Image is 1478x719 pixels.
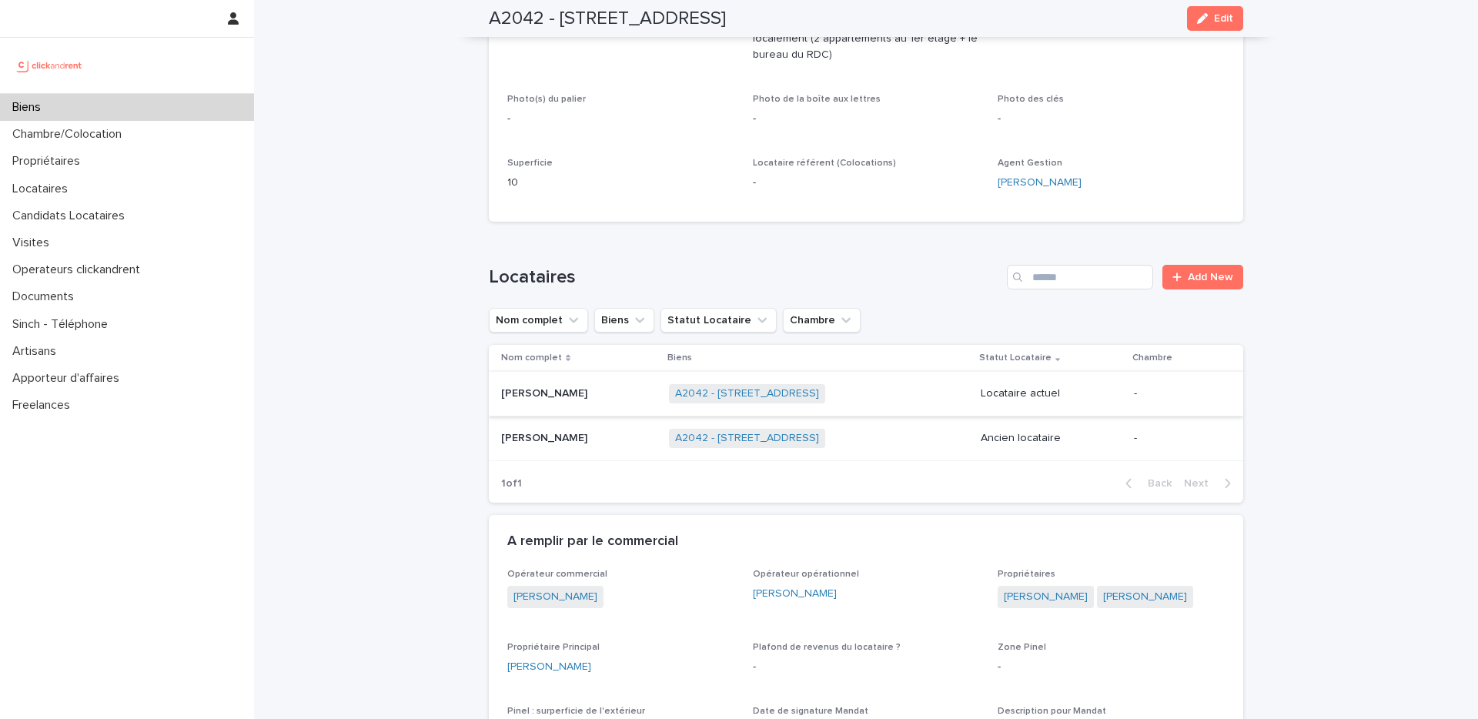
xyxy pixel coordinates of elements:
span: Date de signature Mandat [753,707,868,716]
p: Apporteur d'affaires [6,371,132,386]
p: Propriétaires [6,154,92,169]
button: Statut Locataire [660,308,777,333]
p: Freelances [6,398,82,413]
button: Biens [594,308,654,333]
button: Back [1113,477,1178,490]
p: Biens [667,349,692,366]
p: Chambre [1132,349,1172,366]
span: Opérateur commercial [507,570,607,579]
p: Biens [6,100,53,115]
button: Nom complet [489,308,588,333]
p: Documents [6,289,86,304]
tr: [PERSON_NAME][PERSON_NAME] A2042 - [STREET_ADDRESS] Ancien locataire- [489,416,1243,461]
span: Photo(s) du palier [507,95,586,104]
tr: [PERSON_NAME][PERSON_NAME] A2042 - [STREET_ADDRESS] Locataire actuel- [489,372,1243,416]
a: [PERSON_NAME] [998,175,1082,191]
p: Artisans [6,344,69,359]
button: Next [1178,477,1243,490]
p: - [507,111,734,127]
p: Operateurs clickandrent [6,263,152,277]
a: A2042 - [STREET_ADDRESS] [675,432,819,445]
a: Add New [1162,265,1243,289]
span: Description pour Mandat [998,707,1106,716]
span: Edit [1214,13,1233,24]
a: [PERSON_NAME] [513,589,597,605]
button: Edit [1187,6,1243,31]
input: Search [1007,265,1153,289]
p: Candidats Locataires [6,209,137,223]
h2: A2042 - [STREET_ADDRESS] [489,8,726,30]
p: Ancien locataire [981,432,1122,445]
p: Sinch - Téléphone [6,317,120,332]
a: [PERSON_NAME] [753,586,837,602]
p: 10 [507,175,734,191]
p: Nom complet [501,349,562,366]
p: - [753,659,980,675]
span: Next [1184,478,1218,489]
span: Superficie [507,159,553,168]
span: Opérateur opérationnel [753,570,859,579]
span: Add New [1188,272,1233,283]
p: 1 of 1 [489,465,534,503]
a: [PERSON_NAME] [1004,589,1088,605]
p: - [998,659,1225,675]
p: Locataires [6,182,80,196]
p: [PERSON_NAME] [501,384,590,400]
span: Propriétaires [998,570,1055,579]
span: Photo des clés [998,95,1064,104]
button: Chambre [783,308,861,333]
p: - [1134,432,1219,445]
p: - [753,111,980,127]
h1: Locataires [489,266,1001,289]
span: Zone Pinel [998,643,1046,652]
span: Plafond de revenus du locataire ? [753,643,901,652]
a: [PERSON_NAME] [507,659,591,675]
p: - [1134,387,1219,400]
span: Agent Gestion [998,159,1062,168]
p: Statut Locataire [979,349,1052,366]
img: UCB0brd3T0yccxBKYDjQ [12,50,87,81]
span: Photo de la boîte aux lettres [753,95,881,104]
p: Locataire actuel [981,387,1122,400]
span: Pinel : surperficie de l'extérieur [507,707,645,716]
p: Visites [6,236,62,250]
h2: A remplir par le commercial [507,533,678,550]
p: Chambre/Colocation [6,127,134,142]
span: Propriétaire Principal [507,643,600,652]
p: - [753,175,980,191]
span: Back [1139,478,1172,489]
a: [PERSON_NAME] [1103,589,1187,605]
p: [PERSON_NAME] [501,429,590,445]
span: Locataire référent (Colocations) [753,159,896,168]
a: A2042 - [STREET_ADDRESS] [675,387,819,400]
p: - [998,111,1225,127]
